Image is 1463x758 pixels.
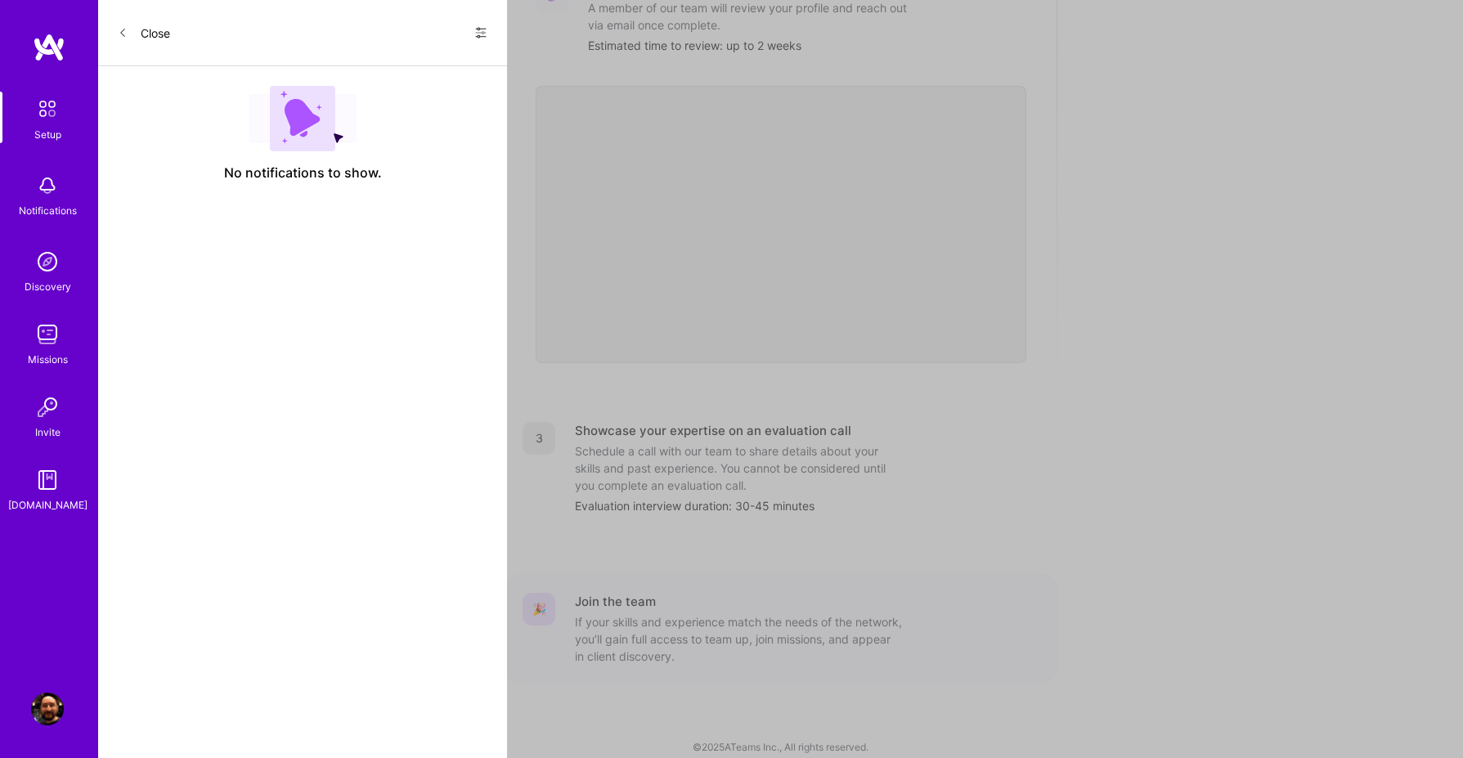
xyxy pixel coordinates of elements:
img: User Avatar [31,693,64,725]
div: Invite [35,424,61,441]
img: Invite [31,391,64,424]
div: Missions [28,351,68,368]
img: discovery [31,245,64,278]
img: teamwork [31,318,64,351]
img: logo [33,33,65,62]
a: User Avatar [27,693,68,725]
div: Discovery [25,278,71,295]
div: Setup [34,126,61,143]
img: guide book [31,464,64,496]
span: No notifications to show. [224,164,382,182]
button: Close [118,20,170,46]
img: empty [249,86,357,151]
div: [DOMAIN_NAME] [8,496,88,514]
img: setup [30,92,65,126]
